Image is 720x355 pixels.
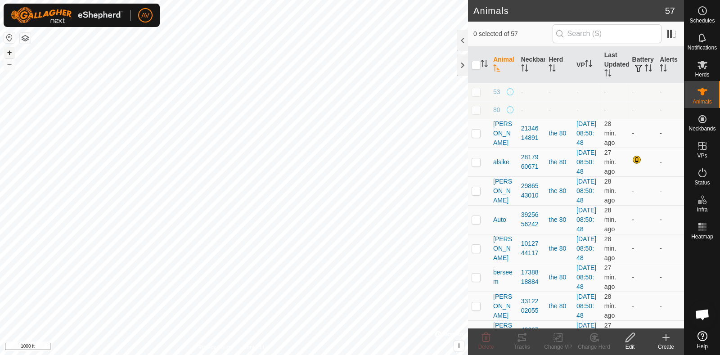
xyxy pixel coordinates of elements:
div: Change Herd [576,343,612,351]
span: 80 [493,105,500,115]
span: Auto [493,215,506,225]
span: Sep 28, 2025, 8:07 AM [604,120,616,146]
span: AV [141,11,149,20]
td: - [629,234,657,263]
th: Alerts [656,47,684,83]
span: Delete [478,344,494,350]
p-sorticon: Activate to sort [585,61,592,68]
td: - [629,205,657,234]
td: - [656,83,684,101]
th: Animal [490,47,517,83]
span: Heatmap [691,234,713,239]
div: the 80 [549,215,569,225]
td: - [629,119,657,148]
p-sorticon: Activate to sort [660,66,667,73]
button: – [4,59,15,70]
img: Gallagher Logo [11,7,123,23]
button: + [4,47,15,58]
a: [DATE] 08:50:48 [576,293,596,319]
span: 0 selected of 57 [473,29,553,39]
div: the 80 [549,273,569,282]
span: Sep 28, 2025, 8:08 AM [604,264,616,290]
th: Battery [629,47,657,83]
span: Notifications [688,45,717,50]
td: - [656,119,684,148]
span: alsike [493,157,509,167]
a: [DATE] 08:50:48 [576,207,596,233]
div: the 80 [549,157,569,167]
span: - [604,106,607,113]
span: Neckbands [688,126,715,131]
td: - [656,234,684,263]
div: Create [648,343,684,351]
td: - [656,263,684,292]
input: Search (S) [553,24,661,43]
span: Herds [695,72,709,77]
td: - [629,263,657,292]
div: Change VP [540,343,576,351]
th: Neckband [517,47,545,83]
div: Open chat [689,301,716,328]
span: i [458,342,460,350]
div: 3925656242 [521,210,542,229]
div: 3312202055 [521,297,542,315]
div: the 80 [549,186,569,196]
div: 2986543010 [521,181,542,200]
div: 1012744117 [521,239,542,258]
span: VPs [697,153,707,158]
button: Map Layers [20,33,31,44]
span: Sep 28, 2025, 8:07 AM [604,293,616,319]
div: 2134614891 [521,124,542,143]
div: 1738818884 [521,268,542,287]
a: [DATE] 08:50:48 [576,149,596,175]
p-sorticon: Activate to sort [604,71,612,78]
span: Status [694,180,710,185]
div: the 80 [549,129,569,138]
span: Sep 28, 2025, 8:08 AM [604,322,616,348]
td: - [629,292,657,320]
td: - [656,176,684,205]
td: - [629,101,657,119]
div: - [549,105,569,115]
span: Schedules [689,18,715,23]
td: - [656,205,684,234]
div: - [521,87,542,97]
span: Sep 28, 2025, 8:08 AM [604,178,616,204]
a: Privacy Policy [198,343,232,351]
td: - [629,320,657,349]
a: Help [684,328,720,353]
span: berseem [493,268,514,287]
th: Herd [545,47,573,83]
a: [DATE] 08:50:48 [576,322,596,348]
p-sorticon: Activate to sort [493,66,500,73]
span: Sep 28, 2025, 8:08 AM [604,149,616,175]
div: Tracks [504,343,540,351]
span: [PERSON_NAME] [493,177,514,205]
p-sorticon: Activate to sort [645,66,652,73]
a: [DATE] 08:50:48 [576,235,596,261]
td: - [656,148,684,176]
span: Help [697,344,708,349]
td: - [629,83,657,101]
p-sorticon: Activate to sort [521,66,528,73]
span: 57 [665,4,675,18]
span: [PERSON_NAME] [493,234,514,263]
p-sorticon: Activate to sort [549,66,556,73]
a: [DATE] 08:50:48 [576,178,596,204]
span: [PERSON_NAME] [493,292,514,320]
div: - [549,87,569,97]
a: [DATE] 08:50:48 [576,264,596,290]
button: Reset Map [4,32,15,43]
div: 4206704896 [521,325,542,344]
span: Sep 28, 2025, 8:08 AM [604,207,616,233]
div: Edit [612,343,648,351]
span: Sep 28, 2025, 8:07 AM [604,235,616,261]
div: the 80 [549,301,569,311]
div: the 80 [549,244,569,253]
span: [PERSON_NAME] [493,321,514,349]
h2: Animals [473,5,665,16]
td: - [656,292,684,320]
div: 2817960671 [521,153,542,171]
button: i [454,341,464,351]
span: Animals [693,99,712,104]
